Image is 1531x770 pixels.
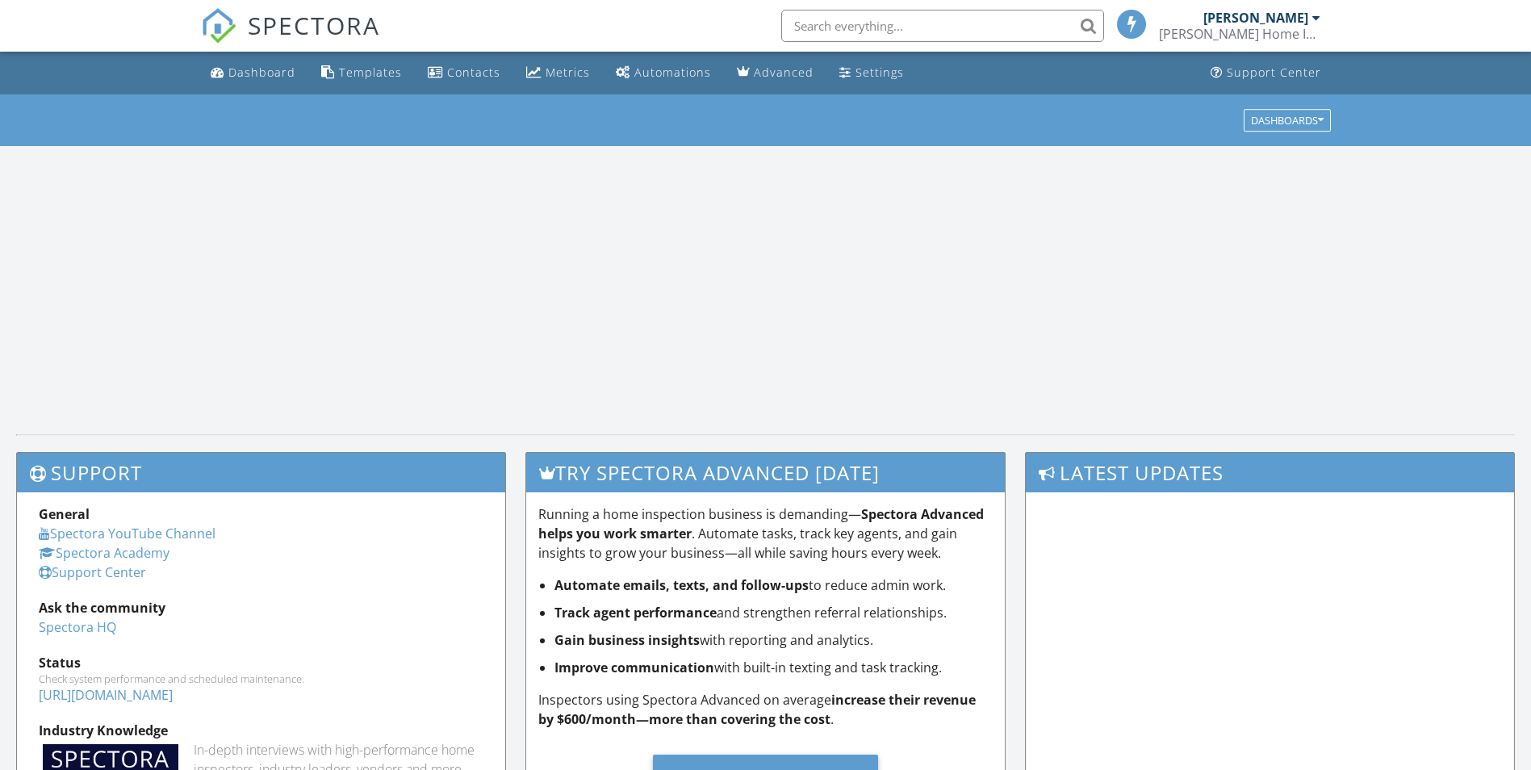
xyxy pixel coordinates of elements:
strong: Spectora Advanced helps you work smarter [538,505,984,542]
strong: Improve communication [554,659,714,676]
li: to reduce admin work. [554,575,993,595]
a: Contacts [421,58,507,88]
input: Search everything... [781,10,1104,42]
strong: Gain business insights [554,631,700,649]
strong: Track agent performance [554,604,717,621]
strong: General [39,505,90,523]
a: SPECTORA [201,22,380,56]
div: Higgins Home Inspection [1159,26,1320,42]
div: Metrics [546,65,590,80]
div: Dashboard [228,65,295,80]
a: Spectora HQ [39,618,116,636]
div: Support Center [1227,65,1321,80]
a: Dashboard [204,58,302,88]
div: Automations [634,65,711,80]
div: Settings [855,65,904,80]
a: Spectora Academy [39,544,169,562]
strong: increase their revenue by $600/month—more than covering the cost [538,691,976,728]
a: Metrics [520,58,596,88]
div: Templates [339,65,402,80]
button: Dashboards [1244,109,1331,132]
a: Advanced [730,58,820,88]
span: SPECTORA [248,8,380,42]
h3: Support [17,453,505,492]
h3: Try spectora advanced [DATE] [526,453,1005,492]
p: Inspectors using Spectora Advanced on average . [538,690,993,729]
li: and strengthen referral relationships. [554,603,993,622]
div: Industry Knowledge [39,721,483,740]
li: with built-in texting and task tracking. [554,658,993,677]
div: Ask the community [39,598,483,617]
img: The Best Home Inspection Software - Spectora [201,8,236,44]
div: Contacts [447,65,500,80]
div: Dashboards [1251,115,1324,126]
a: Automations (Basic) [609,58,717,88]
li: with reporting and analytics. [554,630,993,650]
h3: Latest Updates [1026,453,1514,492]
p: Running a home inspection business is demanding— . Automate tasks, track key agents, and gain ins... [538,504,993,563]
div: Status [39,653,483,672]
a: Settings [833,58,910,88]
div: Check system performance and scheduled maintenance. [39,672,483,685]
a: [URL][DOMAIN_NAME] [39,686,173,704]
a: Support Center [39,563,146,581]
div: [PERSON_NAME] [1203,10,1308,26]
div: Advanced [754,65,814,80]
strong: Automate emails, texts, and follow-ups [554,576,809,594]
a: Templates [315,58,408,88]
a: Support Center [1204,58,1328,88]
a: Spectora YouTube Channel [39,525,215,542]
